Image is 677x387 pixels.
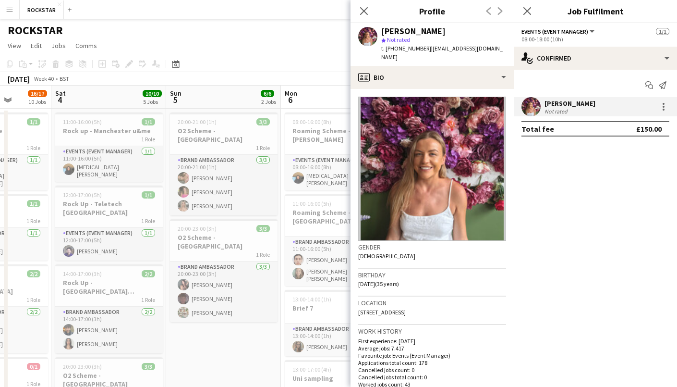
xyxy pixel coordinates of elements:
[55,278,163,296] h3: Rock Up - [GEOGRAPHIC_DATA] Teletech
[26,217,40,225] span: 1 Role
[54,94,66,105] span: 4
[28,90,47,97] span: 16/17
[256,144,270,151] span: 1 Role
[521,28,588,35] span: Events (Event Manager)
[170,219,278,322] app-job-card: 20:00-23:00 (3h)3/3O2 Scheme - [GEOGRAPHIC_DATA]1 RoleBrand Ambassador3/320:00-23:00 (3h)[PERSON_...
[285,126,392,144] h3: Roaming Scheme - [PERSON_NAME]
[358,366,506,374] p: Cancelled jobs count: 0
[521,124,554,134] div: Total fee
[55,126,163,135] h3: Rock up - Manchester u&me
[256,251,270,258] span: 1 Role
[381,27,446,36] div: [PERSON_NAME]
[285,290,392,356] app-job-card: 13:00-14:00 (1h)1/1Brief 71 RoleBrand Ambassador1/113:00-14:00 (1h)[PERSON_NAME]
[63,191,102,199] span: 12:00-17:00 (5h)
[285,374,392,383] h3: Uni sampling
[636,124,662,134] div: £150.00
[32,75,56,82] span: Week 40
[142,270,155,277] span: 2/2
[27,118,40,125] span: 1/1
[358,345,506,352] p: Average jobs: 7.417
[514,47,677,70] div: Confirmed
[387,36,410,43] span: Not rated
[256,225,270,232] span: 3/3
[55,186,163,261] app-job-card: 12:00-17:00 (5h)1/1Rock Up - Teletech [GEOGRAPHIC_DATA]1 RoleEvents (Event Manager)1/112:00-17:00...
[143,98,161,105] div: 5 Jobs
[358,359,506,366] p: Applications total count: 178
[514,5,677,17] h3: Job Fulfilment
[141,217,155,225] span: 1 Role
[27,200,40,207] span: 1/1
[285,304,392,312] h3: Brief 7
[358,352,506,359] p: Favourite job: Events (Event Manager)
[358,299,506,307] h3: Location
[28,98,47,105] div: 10 Jobs
[285,155,392,190] app-card-role: Events (Event Manager)1/108:00-16:00 (8h)[MEDICAL_DATA][PERSON_NAME]
[292,200,331,207] span: 11:00-16:00 (5h)
[261,90,274,97] span: 6/6
[261,98,276,105] div: 2 Jobs
[358,309,406,316] span: [STREET_ADDRESS]
[51,41,66,50] span: Jobs
[27,270,40,277] span: 2/2
[20,0,64,19] button: ROCKSTAR
[170,126,278,144] h3: O2 Scheme - [GEOGRAPHIC_DATA]
[27,39,46,52] a: Edit
[48,39,70,52] a: Jobs
[178,118,217,125] span: 20:00-21:00 (1h)
[358,280,399,287] span: [DATE] (35 years)
[358,243,506,251] h3: Gender
[521,28,596,35] button: Events (Event Manager)
[142,118,155,125] span: 1/1
[285,194,392,286] app-job-card: 11:00-16:00 (5h)2/2Roaming Scheme - [GEOGRAPHIC_DATA]1 RoleBrand Ambassador2/211:00-16:00 (5h)[PE...
[521,36,669,43] div: 08:00-18:00 (10h)
[285,237,392,286] app-card-role: Brand Ambassador2/211:00-16:00 (5h)[PERSON_NAME][PERSON_NAME] [PERSON_NAME]
[169,94,181,105] span: 5
[170,262,278,322] app-card-role: Brand Ambassador3/320:00-23:00 (3h)[PERSON_NAME][PERSON_NAME][PERSON_NAME]
[8,41,21,50] span: View
[351,66,514,89] div: Bio
[285,112,392,190] app-job-card: 08:00-16:00 (8h)1/1Roaming Scheme - [PERSON_NAME]1 RoleEvents (Event Manager)1/108:00-16:00 (8h)[...
[63,270,102,277] span: 14:00-17:00 (3h)
[55,307,163,353] app-card-role: Brand Ambassador2/214:00-17:00 (3h)[PERSON_NAME][PERSON_NAME]
[55,228,163,261] app-card-role: Events (Event Manager)1/112:00-17:00 (5h)[PERSON_NAME]
[26,296,40,303] span: 1 Role
[381,45,503,61] span: | [EMAIL_ADDRESS][DOMAIN_NAME]
[141,136,155,143] span: 1 Role
[656,28,669,35] span: 1/1
[285,89,297,98] span: Mon
[170,155,278,215] app-card-role: Brand Ambassador3/320:00-21:00 (1h)[PERSON_NAME][PERSON_NAME][PERSON_NAME]
[358,327,506,336] h3: Work history
[170,233,278,250] h3: O2 Scheme - [GEOGRAPHIC_DATA]
[285,324,392,356] app-card-role: Brand Ambassador1/113:00-14:00 (1h)[PERSON_NAME]
[8,23,63,37] h1: ROCKSTAR
[285,208,392,225] h3: Roaming Scheme - [GEOGRAPHIC_DATA]
[55,264,163,353] app-job-card: 14:00-17:00 (3h)2/2Rock Up - [GEOGRAPHIC_DATA] Teletech1 RoleBrand Ambassador2/214:00-17:00 (3h)[...
[178,225,217,232] span: 20:00-23:00 (3h)
[544,99,595,108] div: [PERSON_NAME]
[55,146,163,182] app-card-role: Events (Event Manager)1/111:00-16:00 (5h)[MEDICAL_DATA][PERSON_NAME]
[358,337,506,345] p: First experience: [DATE]
[4,39,25,52] a: View
[358,252,415,260] span: [DEMOGRAPHIC_DATA]
[60,75,69,82] div: BST
[358,374,506,381] p: Cancelled jobs total count: 0
[292,118,331,125] span: 08:00-16:00 (8h)
[27,363,40,370] span: 0/1
[55,200,163,217] h3: Rock Up - Teletech [GEOGRAPHIC_DATA]
[142,191,155,199] span: 1/1
[31,41,42,50] span: Edit
[55,112,163,182] app-job-card: 11:00-16:00 (5h)1/1Rock up - Manchester u&me1 RoleEvents (Event Manager)1/111:00-16:00 (5h)[MEDIC...
[26,144,40,151] span: 1 Role
[292,296,331,303] span: 13:00-14:00 (1h)
[170,112,278,215] app-job-card: 20:00-21:00 (1h)3/3O2 Scheme - [GEOGRAPHIC_DATA]1 RoleBrand Ambassador3/320:00-21:00 (1h)[PERSON_...
[55,89,66,98] span: Sat
[351,5,514,17] h3: Profile
[75,41,97,50] span: Comms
